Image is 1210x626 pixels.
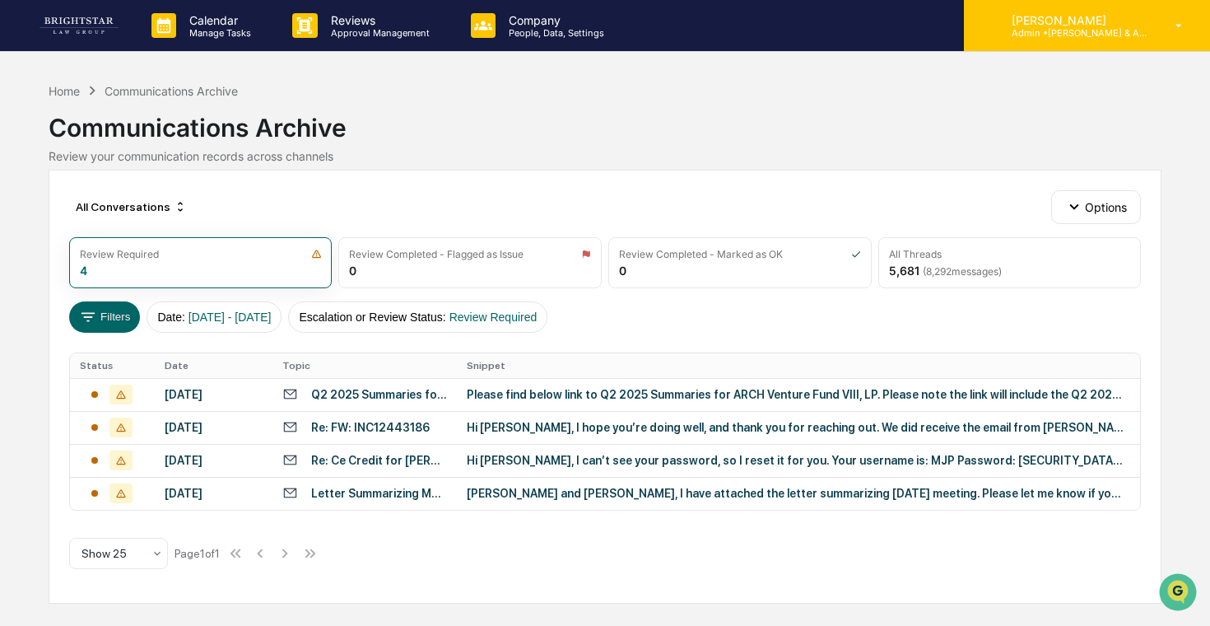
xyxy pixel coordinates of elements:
span: Pylon [164,409,199,421]
div: Hi [PERSON_NAME], I can’t see your password, so I reset it for you. Your username is: MJP Passwor... [467,454,1125,467]
span: [PERSON_NAME] [51,269,133,282]
p: People, Data, Settings [496,27,612,39]
a: 🖐️Preclearance [10,330,113,360]
div: Start new chat [74,126,270,142]
div: Review your communication records across channels [49,149,1161,163]
div: All Threads [889,248,942,260]
p: How can we help? [16,35,300,61]
th: Status [70,353,155,378]
button: See all [255,180,300,199]
span: ( 8,292 messages) [923,265,1002,278]
div: [DATE] [165,388,263,401]
div: [DATE] [165,487,263,500]
div: Hi [PERSON_NAME], I hope you’re doing well, and thank you for reaching out. We did receive the em... [467,421,1125,434]
span: 11:14 AM [146,224,193,237]
button: Escalation or Review Status:Review Required [288,301,547,333]
div: 5,681 [889,264,1002,278]
a: 🔎Data Lookup [10,362,110,391]
div: [PERSON_NAME] and [PERSON_NAME], I have attached the letter summarizing [DATE] meeting. Please le... [467,487,1125,500]
div: Review Completed - Marked as OK [619,248,783,260]
p: Manage Tasks [176,27,259,39]
div: Communications Archive [49,100,1161,142]
div: Please find below link to Q2 2025 Summaries for ARCH Venture Fund VIII, LP. Please note the link ... [467,388,1125,401]
img: icon [311,249,322,259]
div: Communications Archive [105,84,238,98]
img: icon [581,249,591,259]
img: 8933085812038_c878075ebb4cc5468115_72.jpg [35,126,64,156]
th: Topic [272,353,457,378]
img: logo [40,17,119,34]
div: Re: Ce Credit for [PERSON_NAME] webinar [DATE], [DATE] [311,454,447,467]
div: Review Required [80,248,159,260]
p: Calendar [176,13,259,27]
p: Reviews [318,13,438,27]
span: Preclearance [33,337,106,353]
img: Cece Ferraez [16,208,43,235]
span: [DATE] - [DATE] [188,311,272,324]
span: • [137,269,142,282]
iframe: Open customer support [1157,572,1202,616]
div: We're available if you need us! [74,142,226,156]
th: Date [155,353,272,378]
a: Powered byPylon [116,408,199,421]
div: 0 [349,264,356,278]
span: Attestations [136,337,204,353]
div: 4 [80,264,87,278]
span: [PERSON_NAME] [51,224,133,237]
p: Company [496,13,612,27]
div: [DATE] [165,454,263,467]
p: Admin • [PERSON_NAME] & Associates [998,27,1152,39]
p: Approval Management [318,27,438,39]
div: Home [49,84,80,98]
a: 🗄️Attestations [113,330,211,360]
div: 🖐️ [16,339,30,352]
div: Past conversations [16,183,110,196]
div: Review Completed - Flagged as Issue [349,248,524,260]
button: Date:[DATE] - [DATE] [147,301,282,333]
button: Start new chat [280,131,300,151]
span: Review Required [449,311,538,324]
p: [PERSON_NAME] [998,13,1152,27]
button: Filters [69,301,141,333]
img: icon [851,249,861,259]
span: [DATE] [146,269,179,282]
div: Re: FW: INC12443186 [311,421,430,434]
img: Cece Ferraez [16,253,43,279]
div: 🗄️ [119,339,133,352]
th: Snippet [457,353,1140,378]
span: • [137,224,142,237]
div: Letter Summarizing Meeting with [PERSON_NAME] & Associates [311,487,447,500]
div: 🔎 [16,370,30,383]
div: 0 [619,264,626,278]
div: All Conversations [69,194,193,220]
img: 1746055101610-c473b297-6a78-478c-a979-82029cc54cd1 [16,126,46,156]
div: Q2 2025 Summaries for ARCH Venture Fund VIII. LP. [311,388,447,401]
div: [DATE] [165,421,263,434]
button: Options [1051,190,1141,223]
div: Page 1 of 1 [175,547,220,560]
span: Data Lookup [33,368,104,385]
